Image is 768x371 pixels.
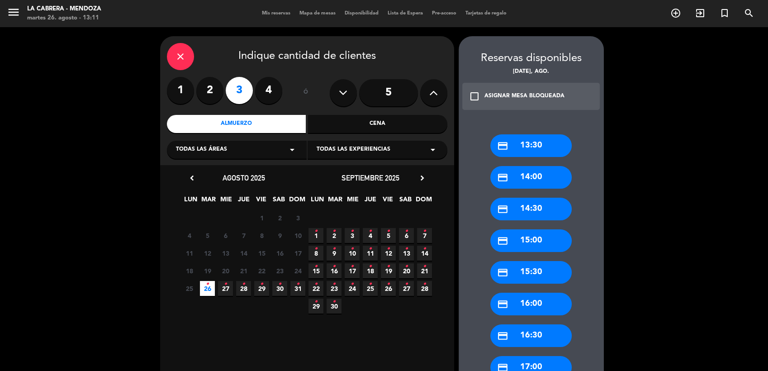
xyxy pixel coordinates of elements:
span: 20 [399,263,414,278]
i: • [314,242,318,256]
div: LA CABRERA - MENDOZA [27,5,101,14]
i: • [351,277,354,291]
i: • [423,242,426,256]
i: credit_card [497,204,508,215]
span: 10 [290,228,305,243]
span: DOM [416,194,431,209]
i: turned_in_not [719,8,730,19]
i: menu [7,5,20,19]
i: • [369,224,372,238]
span: 6 [218,228,233,243]
span: 2 [327,228,341,243]
span: MIE [345,194,360,209]
span: Tarjetas de regalo [461,11,511,16]
span: 7 [417,228,432,243]
span: 4 [363,228,378,243]
div: 16:30 [490,324,572,347]
i: • [405,224,408,238]
span: 8 [308,246,323,261]
div: 16:00 [490,293,572,315]
span: 25 [363,281,378,296]
div: 14:00 [490,166,572,189]
span: 12 [381,246,396,261]
div: ASIGNAR MESA BLOQUEADA [484,92,564,101]
div: ó [291,77,321,109]
span: 27 [218,281,233,296]
i: search [744,8,754,19]
i: credit_card [497,172,508,183]
i: • [387,259,390,274]
span: MAR [327,194,342,209]
span: VIE [380,194,395,209]
span: JUE [236,194,251,209]
i: • [314,224,318,238]
i: • [423,224,426,238]
span: septiembre 2025 [341,173,399,182]
span: 11 [363,246,378,261]
i: • [405,242,408,256]
i: • [369,242,372,256]
div: Cena [308,115,447,133]
span: 24 [290,263,305,278]
i: • [278,277,281,291]
span: 15 [254,246,269,261]
span: 15 [308,263,323,278]
span: 18 [363,263,378,278]
i: • [369,259,372,274]
span: 25 [182,281,197,296]
div: Reservas disponibles [459,50,604,67]
i: • [405,259,408,274]
i: • [206,277,209,291]
span: 30 [327,299,341,314]
span: 27 [399,281,414,296]
span: Todas las experiencias [317,145,390,154]
span: 12 [200,246,215,261]
span: 20 [218,263,233,278]
span: 29 [308,299,323,314]
i: arrow_drop_down [287,144,298,155]
span: Disponibilidad [340,11,383,16]
span: JUE [363,194,378,209]
span: 17 [345,263,360,278]
span: SAB [271,194,286,209]
span: 9 [327,246,341,261]
span: 28 [236,281,251,296]
span: LUN [310,194,325,209]
span: MIE [218,194,233,209]
i: • [405,277,408,291]
i: • [387,242,390,256]
span: 6 [399,228,414,243]
span: 11 [182,246,197,261]
div: martes 26. agosto - 13:11 [27,14,101,23]
span: Todas las áreas [176,145,227,154]
div: 14:30 [490,198,572,220]
i: exit_to_app [695,8,706,19]
span: 22 [308,281,323,296]
i: • [332,242,336,256]
i: • [242,277,245,291]
span: Pre-acceso [427,11,461,16]
i: • [314,259,318,274]
span: agosto 2025 [223,173,265,182]
span: 3 [345,228,360,243]
span: 16 [272,246,287,261]
span: SAB [398,194,413,209]
span: DOM [289,194,304,209]
i: • [332,224,336,238]
i: • [314,277,318,291]
span: 21 [417,263,432,278]
i: chevron_right [417,173,427,183]
span: 3 [290,210,305,225]
span: 23 [327,281,341,296]
i: • [387,224,390,238]
i: check_box_outline_blank [469,91,480,102]
i: • [369,277,372,291]
span: 9 [272,228,287,243]
i: credit_card [497,235,508,247]
span: 24 [345,281,360,296]
label: 1 [167,77,194,104]
span: 14 [417,246,432,261]
span: Lista de Espera [383,11,427,16]
i: credit_card [497,330,508,342]
span: 17 [290,246,305,261]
